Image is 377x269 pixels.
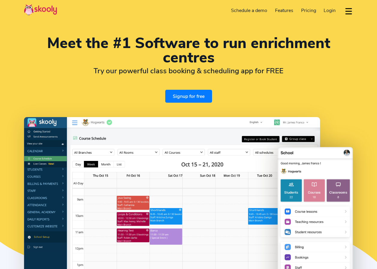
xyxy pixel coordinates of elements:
h1: Meet the #1 Software to run enrichment centres [24,36,353,65]
a: Signup for free [165,90,212,103]
span: Pricing [301,7,316,14]
span: Login [324,7,336,14]
img: Skooly [24,4,57,16]
button: dropdown menu [344,4,353,18]
a: Features [271,6,297,15]
a: Login [320,6,340,15]
a: Pricing [297,6,320,15]
h2: Try our powerful class booking & scheduling app for FREE [24,66,353,75]
a: Schedule a demo [227,6,271,15]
